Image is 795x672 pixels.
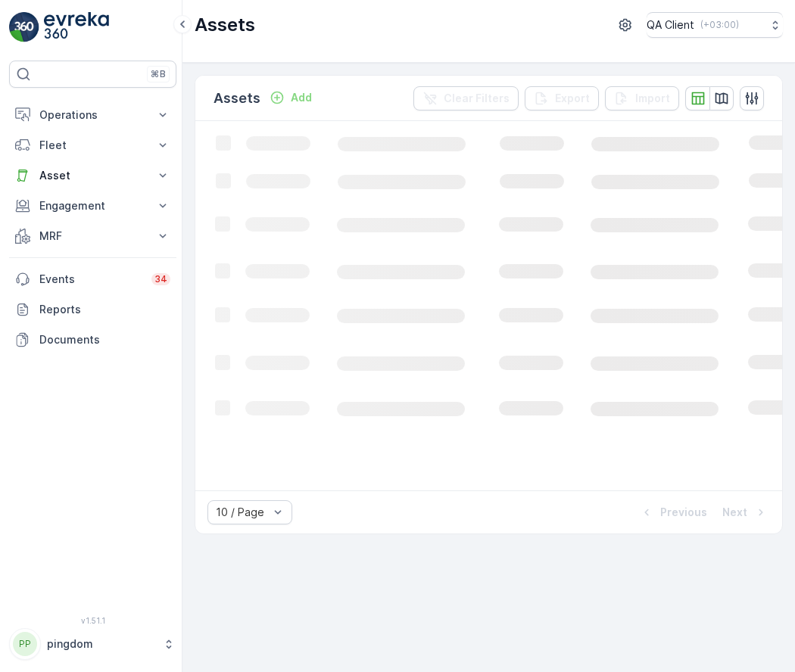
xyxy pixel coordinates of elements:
button: Next [721,503,770,521]
button: Engagement [9,191,176,221]
p: 34 [154,273,167,285]
p: Operations [39,107,146,123]
p: QA Client [647,17,694,33]
p: Import [635,91,670,106]
button: MRF [9,221,176,251]
p: Fleet [39,138,146,153]
p: ( +03:00 ) [700,19,739,31]
p: ⌘B [151,68,166,80]
button: PPpingdom [9,628,176,660]
button: Add [263,89,318,107]
p: Clear Filters [444,91,510,106]
button: Previous [638,503,709,521]
button: Export [525,86,599,110]
button: Import [605,86,679,110]
p: Assets [214,88,260,109]
p: Documents [39,332,170,347]
button: Operations [9,100,176,130]
p: Assets [195,13,255,37]
p: Next [722,505,747,520]
span: v 1.51.1 [9,616,176,625]
p: Export [555,91,590,106]
a: Events34 [9,264,176,294]
p: Reports [39,302,170,317]
div: PP [13,632,37,656]
a: Reports [9,294,176,325]
button: QA Client(+03:00) [647,12,783,38]
button: Clear Filters [413,86,519,110]
p: Events [39,272,142,287]
p: Asset [39,168,146,183]
button: Fleet [9,130,176,160]
p: Engagement [39,198,146,213]
p: Add [291,90,312,105]
p: Previous [660,505,707,520]
p: pingdom [47,636,155,652]
button: Asset [9,160,176,191]
a: Documents [9,325,176,355]
img: logo_light-DOdMpM7g.png [44,12,109,42]
p: MRF [39,229,146,244]
img: logo [9,12,39,42]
